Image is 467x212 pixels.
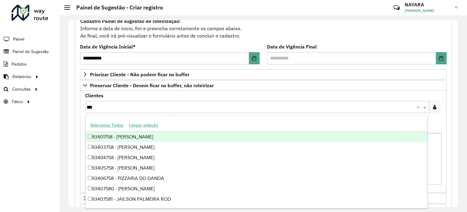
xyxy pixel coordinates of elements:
[267,43,317,50] label: Data de Vigência Final
[80,43,136,50] label: Data de Vigência Inicial
[85,194,427,204] div: 93407581 - JAILSON PALMEIRA ROD
[88,120,126,130] button: Selecionar Todos
[80,80,447,91] a: Preservar Cliente - Devem ficar no buffer, não roteirizar
[12,49,49,55] span: Painel de Sugestão
[12,99,23,105] span: Tático
[85,114,199,120] small: Clientes que não devem ser roteirizados – Máximo 50 PDVS
[12,74,31,80] span: Relatórios
[12,61,27,67] span: Pedidos
[85,132,427,142] div: 93401758 - [PERSON_NAME]
[12,86,31,92] span: Consultas
[405,2,450,8] h3: NAYARA
[80,18,181,24] strong: Cadastro Painel de sugestão de roteirização:
[70,4,163,11] h2: Painel de Sugestão - Criar registro
[85,173,427,184] div: 93406758 - PIZZARIA DO DANDA
[390,1,403,14] a: Contato Rápido
[249,52,260,64] button: Choose Date
[85,116,428,209] ng-dropdown-panel: Options list
[436,52,447,64] button: Choose Date
[85,142,427,153] div: 93403758 - [PERSON_NAME]
[80,69,447,80] a: Priorizar Cliente - Não podem ficar no buffer
[85,153,427,163] div: 93404758 - [PERSON_NAME]
[13,36,24,42] span: Painel
[85,184,427,194] div: 93407580 - [PERSON_NAME]
[80,91,447,192] div: Preservar Cliente - Devem ficar no buffer, não roteirizar
[417,103,422,111] span: Clear all
[90,83,214,88] span: Preservar Cliente - Devem ficar no buffer, não roteirizar
[405,8,450,13] span: [PERSON_NAME]
[85,163,427,173] div: 93405758 - [PERSON_NAME]
[90,72,189,77] span: Priorizar Cliente - Não podem ficar no buffer
[126,120,161,130] button: Limpar seleção
[80,193,447,203] a: Cliente para Recarga
[85,92,103,99] label: Clientes
[80,17,447,40] div: Informe a data de inicio, fim e preencha corretamente os campos abaixo. Ao final, você irá pré-vi...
